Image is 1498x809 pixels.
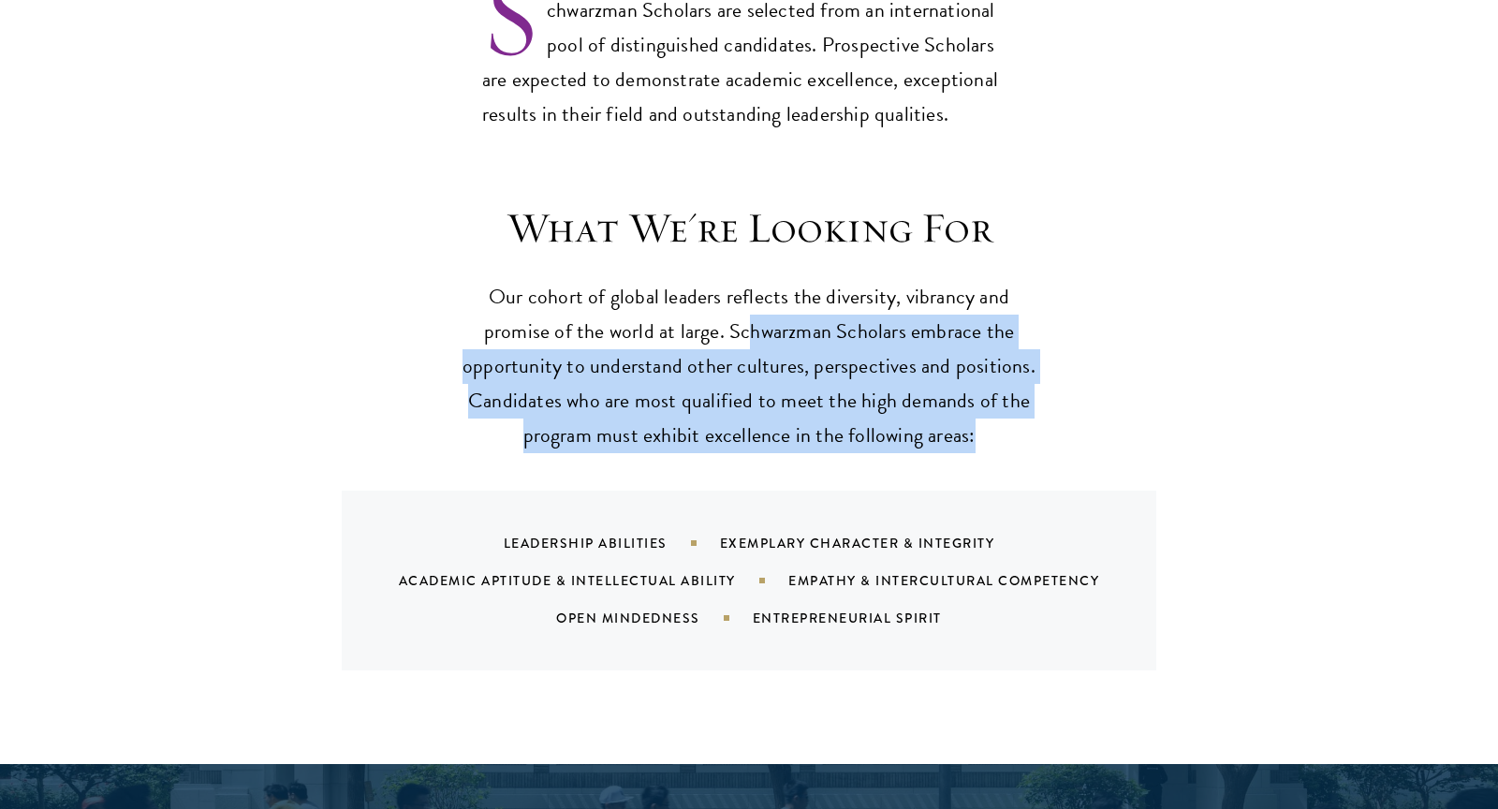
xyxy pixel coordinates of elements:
div: Empathy & Intercultural Competency [788,571,1146,590]
h3: What We're Looking For [459,202,1039,255]
div: Exemplary Character & Integrity [720,534,1042,552]
div: Entrepreneurial Spirit [753,609,989,627]
p: Our cohort of global leaders reflects the diversity, vibrancy and promise of the world at large. ... [459,280,1039,453]
div: Academic Aptitude & Intellectual Ability [399,571,788,590]
div: Leadership Abilities [504,534,720,552]
div: Open Mindedness [556,609,753,627]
